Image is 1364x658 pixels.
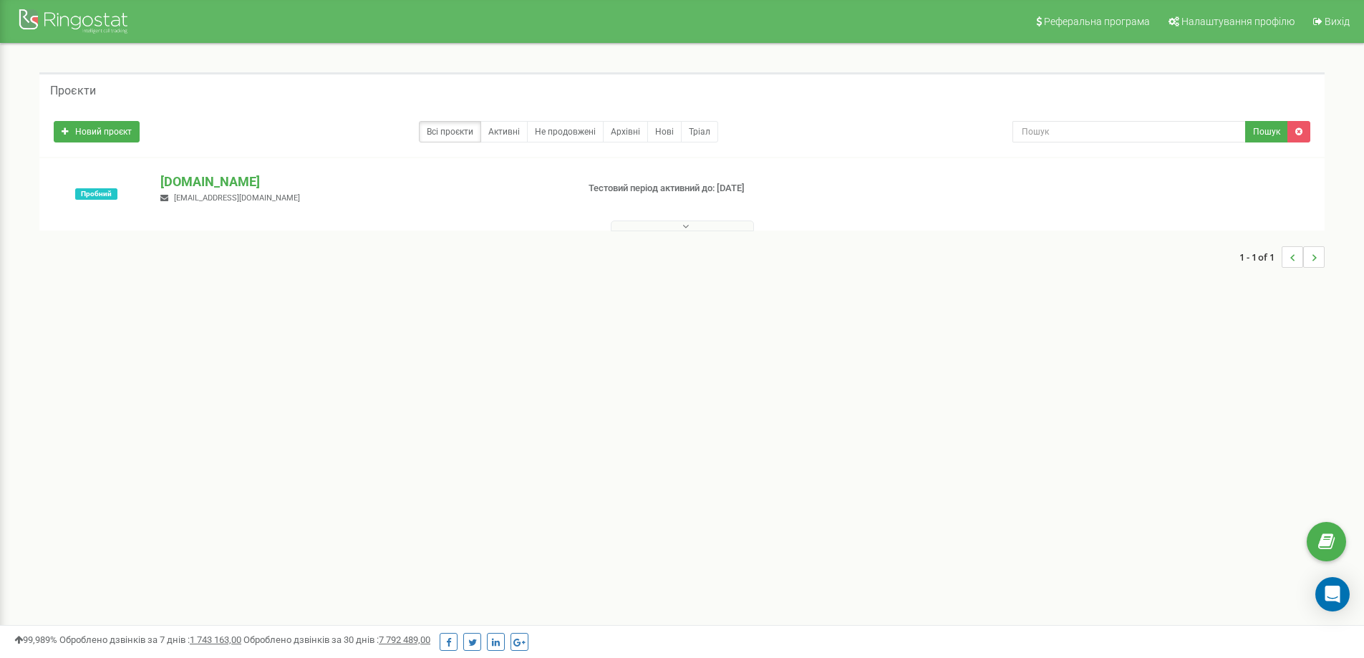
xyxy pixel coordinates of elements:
[379,634,430,645] u: 7 792 489,00
[1315,577,1350,611] div: Open Intercom Messenger
[14,634,57,645] span: 99,989%
[603,121,648,142] a: Архівні
[1044,16,1150,27] span: Реферальна програма
[174,193,300,203] span: [EMAIL_ADDRESS][DOMAIN_NAME]
[527,121,604,142] a: Не продовжені
[243,634,430,645] span: Оброблено дзвінків за 30 днів :
[647,121,682,142] a: Нові
[681,121,718,142] a: Тріал
[59,634,241,645] span: Оброблено дзвінків за 7 днів :
[1245,121,1288,142] button: Пошук
[1012,121,1246,142] input: Пошук
[480,121,528,142] a: Активні
[1181,16,1295,27] span: Налаштування профілю
[1239,232,1325,282] nav: ...
[589,182,886,195] p: Тестовий період активний до: [DATE]
[75,188,117,200] span: Пробний
[1325,16,1350,27] span: Вихід
[50,84,96,97] h5: Проєкти
[160,173,565,191] p: [DOMAIN_NAME]
[190,634,241,645] u: 1 743 163,00
[54,121,140,142] a: Новий проєкт
[1239,246,1282,268] span: 1 - 1 of 1
[419,121,481,142] a: Всі проєкти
